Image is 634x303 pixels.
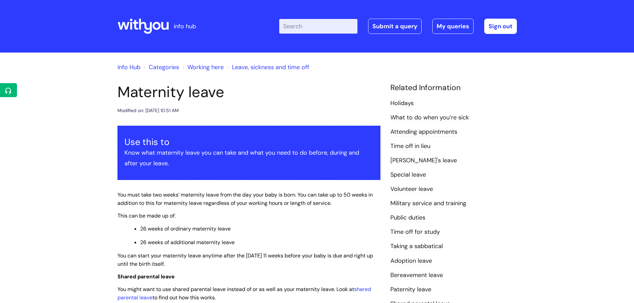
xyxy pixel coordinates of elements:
a: My queries [432,19,474,34]
a: Leave, sickness and time off [232,63,309,71]
a: Military service and training [390,199,466,208]
a: Attending appointments [390,128,457,136]
span: 26 weeks of ordinary maternity leave [140,225,231,232]
a: Taking a sabbatical [390,242,443,251]
p: Know what maternity leave you can take and what you need to do before, during and after your leave. [124,147,373,169]
a: Working here [187,63,224,71]
p: info hub [174,21,196,32]
a: Time off for study [390,228,440,236]
a: Volunteer leave [390,185,433,194]
span: You must take two weeks’ maternity leave from the day your baby is born. You can take up to 50 we... [117,191,373,207]
div: Modified on: [DATE] 10:51 AM [117,106,179,115]
li: Leave, sickness and time off [225,62,309,73]
a: Categories [149,63,179,71]
h4: Related Information [390,83,517,92]
a: Info Hub [117,63,140,71]
li: Solution home [142,62,179,73]
span: Shared parental leave [117,273,175,280]
a: Adoption leave [390,257,432,265]
a: Sign out [484,19,517,34]
div: | - [279,19,517,34]
a: Special leave [390,171,426,179]
span: You might want to use shared parental leave instead of or as well as your maternity leave. Look a... [117,286,371,301]
a: What to do when you’re sick [390,113,469,122]
h3: Use this to [124,137,373,147]
a: Holidays [390,99,414,108]
a: Submit a query [368,19,422,34]
li: Working here [181,62,224,73]
input: Search [279,19,357,34]
span: This can be made up of: [117,212,175,219]
a: Time off in lieu [390,142,430,151]
h1: Maternity leave [117,83,380,101]
span: You can start your maternity leave anytime after the [DATE] 11 weeks before your baby is due and ... [117,252,373,267]
a: Public duties [390,214,425,222]
span: 26 weeks of additional maternity leave [140,239,235,246]
a: [PERSON_NAME]'s leave [390,156,457,165]
a: Paternity leave [390,285,431,294]
a: Bereavement leave [390,271,443,280]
